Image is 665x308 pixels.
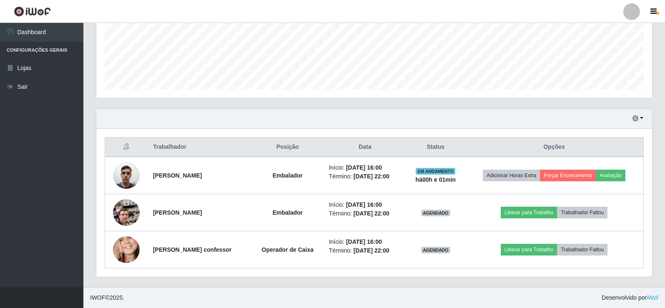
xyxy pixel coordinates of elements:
[346,164,382,171] time: [DATE] 16:00
[416,168,455,175] span: EM ANDAMENTO
[421,210,450,216] span: AGENDADO
[421,247,450,253] span: AGENDADO
[329,200,402,209] li: Início:
[596,170,625,181] button: Avaliação
[273,209,303,216] strong: Embalador
[346,238,382,245] time: [DATE] 16:00
[113,221,140,279] img: 1650948199907.jpeg
[483,170,540,181] button: Adicionar Horas Extra
[557,207,607,218] button: Trabalhador Faltou
[465,138,643,157] th: Opções
[354,173,389,180] time: [DATE] 22:00
[329,209,402,218] li: Término:
[329,246,402,255] li: Término:
[354,210,389,217] time: [DATE] 22:00
[501,207,557,218] button: Liberar para Trabalho
[354,247,389,254] time: [DATE] 22:00
[329,172,402,181] li: Término:
[113,189,140,236] img: 1699235527028.jpeg
[346,201,382,208] time: [DATE] 16:00
[153,209,202,216] strong: [PERSON_NAME]
[406,138,465,157] th: Status
[540,170,596,181] button: Forçar Encerramento
[647,294,658,301] a: iWof
[251,138,324,157] th: Posição
[14,6,51,17] img: CoreUI Logo
[557,244,607,255] button: Trabalhador Faltou
[90,293,124,302] span: © 2025 .
[90,294,105,301] span: IWOF
[416,176,456,183] strong: há 00 h e 01 min
[153,246,231,253] strong: [PERSON_NAME] confessor
[329,238,402,246] li: Início:
[602,293,658,302] span: Desenvolvido por
[273,172,303,179] strong: Embalador
[501,244,557,255] button: Liberar para Trabalho
[153,172,202,179] strong: [PERSON_NAME]
[148,138,251,157] th: Trabalhador
[329,163,402,172] li: Início:
[324,138,407,157] th: Data
[262,246,314,253] strong: Operador de Caixa
[113,158,140,193] img: 1699551411830.jpeg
